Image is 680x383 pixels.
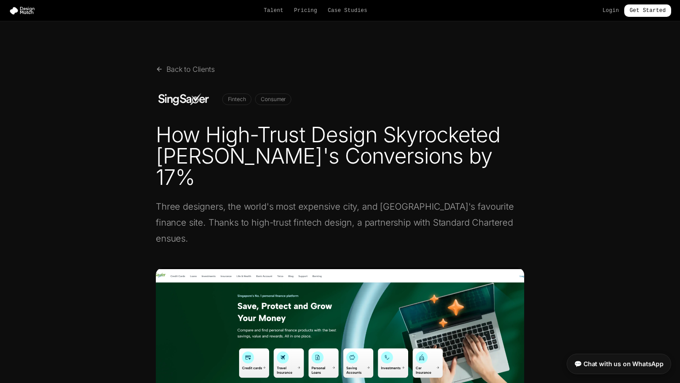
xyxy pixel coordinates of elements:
a: Case Studies [328,7,367,14]
img: Singsaver [156,89,215,110]
a: 💬 Chat with us on WhatsApp [567,354,671,374]
h1: How High-Trust Design Skyrocketed [PERSON_NAME]'s Conversions by 17% [156,124,524,188]
a: Back to Clients [156,64,215,74]
p: Three designers, the world's most expensive city, and [GEOGRAPHIC_DATA]'s favourite finance site.... [156,199,524,246]
a: Get Started [624,4,671,17]
a: Pricing [294,7,317,14]
span: Consumer [255,94,291,105]
span: Fintech [222,94,252,105]
a: Talent [264,7,284,14]
a: Login [603,7,619,14]
img: Design Match [9,6,39,15]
